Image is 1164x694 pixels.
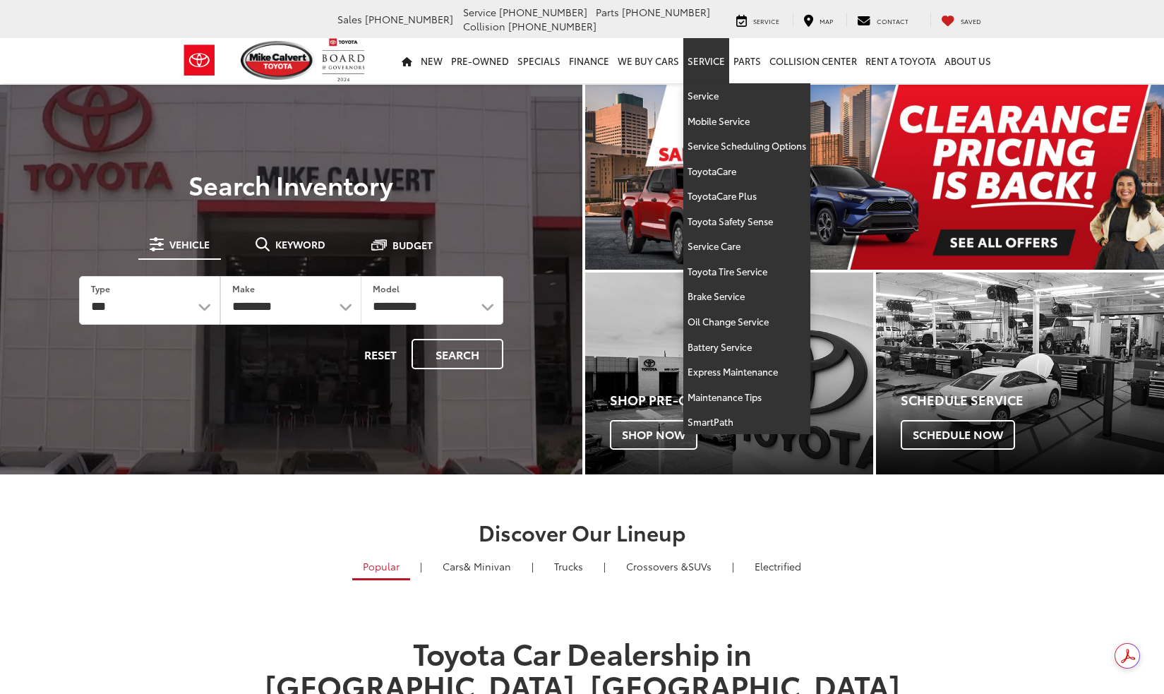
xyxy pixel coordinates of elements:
[275,239,325,249] span: Keyword
[463,5,496,19] span: Service
[744,554,812,578] a: Electrified
[173,37,226,83] img: Toyota
[585,273,873,474] a: Shop Pre-Owned Shop Now
[85,520,1080,544] h2: Discover Our Lineup
[169,239,210,249] span: Vehicle
[610,420,697,450] span: Shop Now
[337,12,362,26] span: Sales
[508,19,596,33] span: [PHONE_NUMBER]
[683,184,810,209] a: ToyotaCare Plus
[365,12,453,26] span: [PHONE_NUMBER]
[59,170,523,198] h3: Search Inventory
[513,38,565,83] a: Specials
[610,393,873,407] h4: Shop Pre-Owned
[683,385,810,410] a: Maintenance Tips
[565,38,613,83] a: Finance
[683,234,810,259] a: Service Care
[432,554,522,578] a: Cars
[352,554,410,580] a: Popular
[499,5,587,19] span: [PHONE_NUMBER]
[683,359,810,385] a: Express Maintenance
[352,339,409,369] button: Reset
[726,13,790,27] a: Service
[683,409,810,434] a: SmartPath
[412,339,503,369] button: Search
[876,273,1164,474] a: Schedule Service Schedule Now
[877,16,908,25] span: Contact
[613,38,683,83] a: WE BUY CARS
[397,38,416,83] a: Home
[683,335,810,360] a: Battery Service
[940,38,995,83] a: About Us
[528,559,537,573] li: |
[463,19,505,33] span: Collision
[600,559,609,573] li: |
[861,38,940,83] a: Rent a Toyota
[447,38,513,83] a: Pre-Owned
[901,420,1015,450] span: Schedule Now
[753,16,779,25] span: Service
[373,282,400,294] label: Model
[930,13,992,27] a: My Saved Vehicles
[596,5,619,19] span: Parts
[683,259,810,285] a: Toyota Tire Service
[544,554,594,578] a: Trucks
[683,109,810,134] a: Mobile Service
[232,282,255,294] label: Make
[683,284,810,309] a: Brake Service
[793,13,844,27] a: Map
[729,38,765,83] a: Parts
[961,16,981,25] span: Saved
[820,16,833,25] span: Map
[622,5,710,19] span: [PHONE_NUMBER]
[683,159,810,184] a: ToyotaCare
[416,559,426,573] li: |
[683,38,729,83] a: Service
[728,559,738,573] li: |
[683,133,810,159] a: Service Scheduling Options
[626,559,688,573] span: Crossovers &
[416,38,447,83] a: New
[241,41,316,80] img: Mike Calvert Toyota
[765,38,861,83] a: Collision Center
[901,393,1164,407] h4: Schedule Service
[683,83,810,109] a: Service
[616,554,722,578] a: SUVs
[683,209,810,234] a: Toyota Safety Sense
[91,282,110,294] label: Type
[392,240,433,250] span: Budget
[846,13,919,27] a: Contact
[683,309,810,335] a: Oil Change Service
[585,273,873,474] div: Toyota
[876,273,1164,474] div: Toyota
[464,559,511,573] span: & Minivan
